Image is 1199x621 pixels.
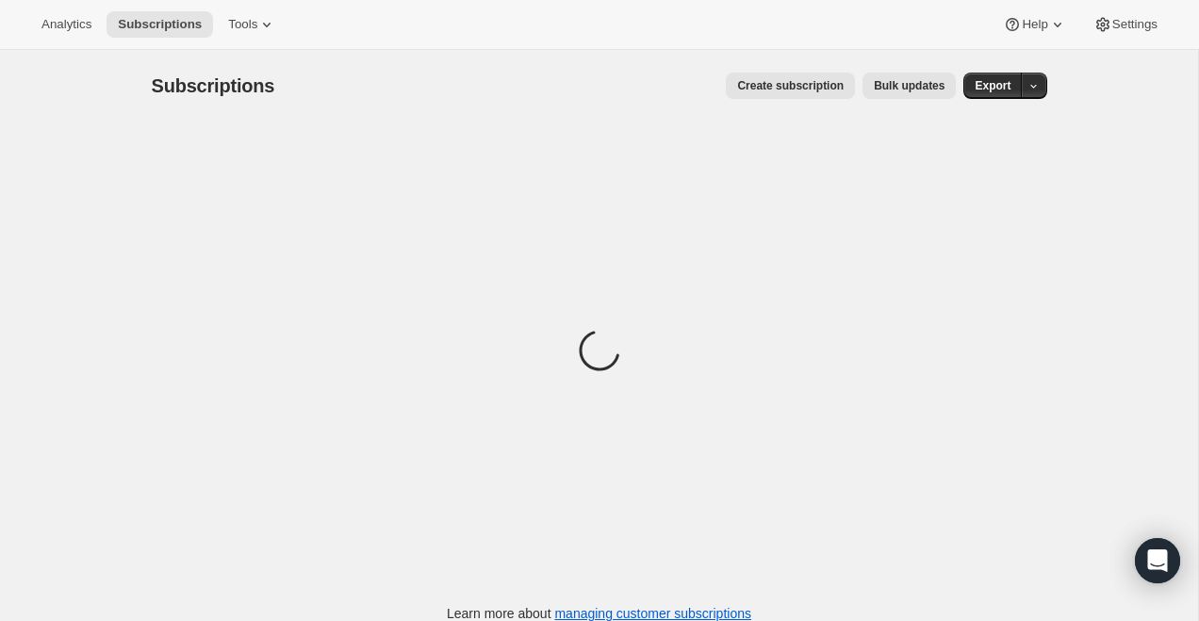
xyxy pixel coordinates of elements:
button: Create subscription [726,73,855,99]
span: Bulk updates [874,78,944,93]
button: Bulk updates [862,73,956,99]
button: Export [963,73,1022,99]
div: Open Intercom Messenger [1135,538,1180,583]
span: Subscriptions [152,75,275,96]
span: Subscriptions [118,17,202,32]
span: Create subscription [737,78,844,93]
span: Help [1022,17,1047,32]
span: Export [975,78,1010,93]
button: Analytics [30,11,103,38]
span: Tools [228,17,257,32]
button: Help [992,11,1077,38]
button: Subscriptions [107,11,213,38]
span: Settings [1112,17,1158,32]
button: Tools [217,11,287,38]
a: managing customer subscriptions [554,606,751,621]
button: Settings [1082,11,1169,38]
span: Analytics [41,17,91,32]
